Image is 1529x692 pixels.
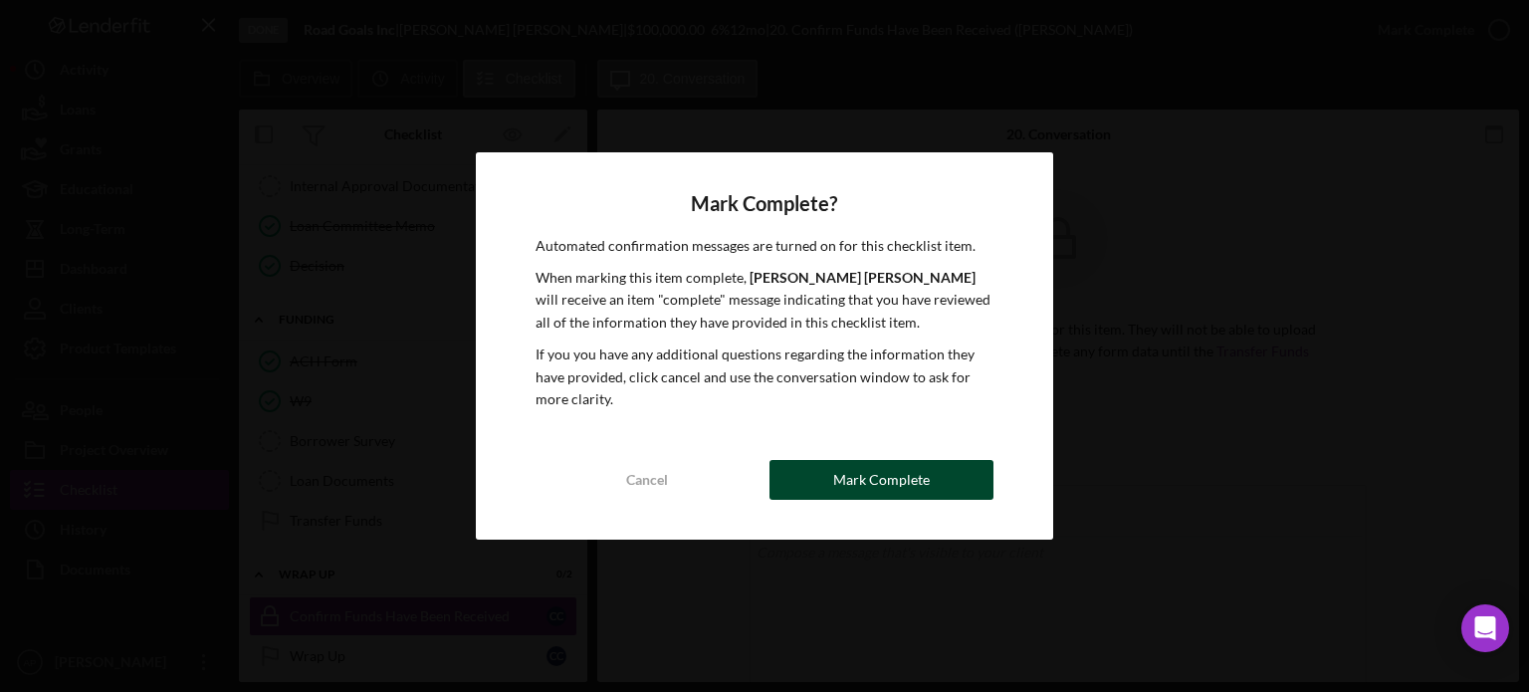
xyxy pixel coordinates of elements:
[536,460,760,500] button: Cancel
[536,235,994,257] p: Automated confirmation messages are turned on for this checklist item.
[1461,604,1509,652] div: Open Intercom Messenger
[536,344,994,410] p: If you you have any additional questions regarding the information they have provided, click canc...
[750,269,976,286] b: [PERSON_NAME] [PERSON_NAME]
[626,460,668,500] div: Cancel
[536,192,994,215] h4: Mark Complete?
[536,267,994,334] p: When marking this item complete, will receive an item "complete" message indicating that you have...
[833,460,930,500] div: Mark Complete
[769,460,993,500] button: Mark Complete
